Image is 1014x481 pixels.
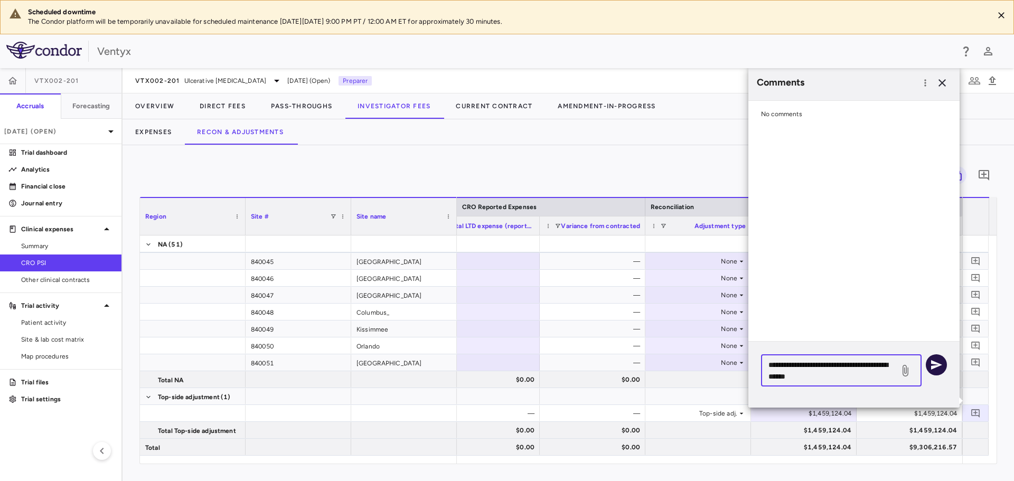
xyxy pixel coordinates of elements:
[969,288,983,302] button: Add comment
[969,355,983,370] button: Add comment
[158,372,184,389] span: Total NA
[21,378,113,387] p: Trial files
[694,222,746,230] span: Adjustment type
[651,203,694,211] span: Reconciliation
[444,405,534,422] div: —
[549,439,640,456] div: $0.00
[97,43,953,59] div: Ventyx
[351,304,457,320] div: Columbus_
[246,320,351,337] div: 840049
[351,270,457,286] div: [GEOGRAPHIC_DATA]
[28,17,985,26] p: The Condor platform will be temporarily unavailable for scheduled maintenance [DATE][DATE] 9:00 P...
[655,320,737,337] div: None
[969,338,983,353] button: Add comment
[6,42,82,59] img: logo-full-SnFGN8VE.png
[757,76,917,90] h6: Comments
[549,337,640,354] div: —
[971,290,981,300] svg: Add comment
[760,422,851,439] div: $1,459,124.04
[21,199,113,208] p: Journal entry
[545,93,668,119] button: Amendment-In-Progress
[549,270,640,287] div: —
[971,307,981,317] svg: Add comment
[246,270,351,286] div: 840046
[969,254,983,268] button: Add comment
[549,253,640,270] div: —
[444,439,534,456] div: $0.00
[21,258,113,268] span: CRO PSI
[549,304,640,320] div: —
[21,224,100,234] p: Clinical expenses
[221,389,230,405] span: (1)
[351,337,457,354] div: Orlando
[978,169,990,182] svg: Add comment
[158,236,167,253] span: NA
[21,182,113,191] p: Financial close
[444,371,534,388] div: $0.00
[760,439,851,456] div: $1,459,124.04
[34,77,79,85] span: VTX002-201
[549,287,640,304] div: —
[971,341,981,351] svg: Add comment
[975,166,993,184] button: Add comment
[761,110,803,118] span: No comments
[971,408,981,418] svg: Add comment
[549,320,640,337] div: —
[969,322,983,336] button: Add comment
[251,213,269,220] span: Site #
[168,236,183,253] span: (51)
[4,127,105,136] p: [DATE] (Open)
[655,354,737,371] div: None
[655,253,737,270] div: None
[351,287,457,303] div: [GEOGRAPHIC_DATA]
[462,203,537,211] span: CRO Reported Expenses
[21,352,113,361] span: Map procedures
[21,301,100,310] p: Trial activity
[655,287,737,304] div: None
[145,213,166,220] span: Region
[339,76,372,86] p: Preparer
[993,7,1009,23] button: Close
[16,101,44,111] h6: Accruals
[971,357,981,367] svg: Add comment
[21,394,113,404] p: Trial settings
[21,335,113,344] span: Site & lab cost matrix
[549,371,640,388] div: $0.00
[158,422,236,439] span: Total Top-side adjustment
[246,287,351,303] div: 840047
[246,354,351,371] div: 840051
[135,77,180,85] span: VTX002-201
[971,273,981,283] svg: Add comment
[28,7,985,17] div: Scheduled downtime
[549,354,640,371] div: —
[971,324,981,334] svg: Add comment
[351,253,457,269] div: [GEOGRAPHIC_DATA]
[655,337,737,354] div: None
[246,253,351,269] div: 840045
[351,354,457,371] div: [GEOGRAPHIC_DATA]
[145,439,160,456] span: Total
[158,389,220,405] span: Top-side adjustment
[969,271,983,285] button: Add comment
[21,148,113,157] p: Trial dashboard
[187,93,258,119] button: Direct Fees
[561,222,640,230] span: Variance from contracted
[655,270,737,287] div: None
[969,305,983,319] button: Add comment
[969,406,983,420] button: Add comment
[72,101,110,111] h6: Forecasting
[351,320,457,337] div: Kissimmee
[246,304,351,320] div: 840048
[443,93,545,119] button: Current Contract
[866,439,957,456] div: $9,306,216.57
[549,405,640,422] div: —
[184,76,267,86] span: Ulcerative [MEDICAL_DATA]
[449,222,534,230] span: Total LTD expense (reported)
[21,241,113,251] span: Summary
[184,119,296,145] button: Recon & Adjustments
[655,304,737,320] div: None
[287,76,330,86] span: [DATE] (Open)
[356,213,386,220] span: Site name
[549,422,640,439] div: $0.00
[971,256,981,266] svg: Add comment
